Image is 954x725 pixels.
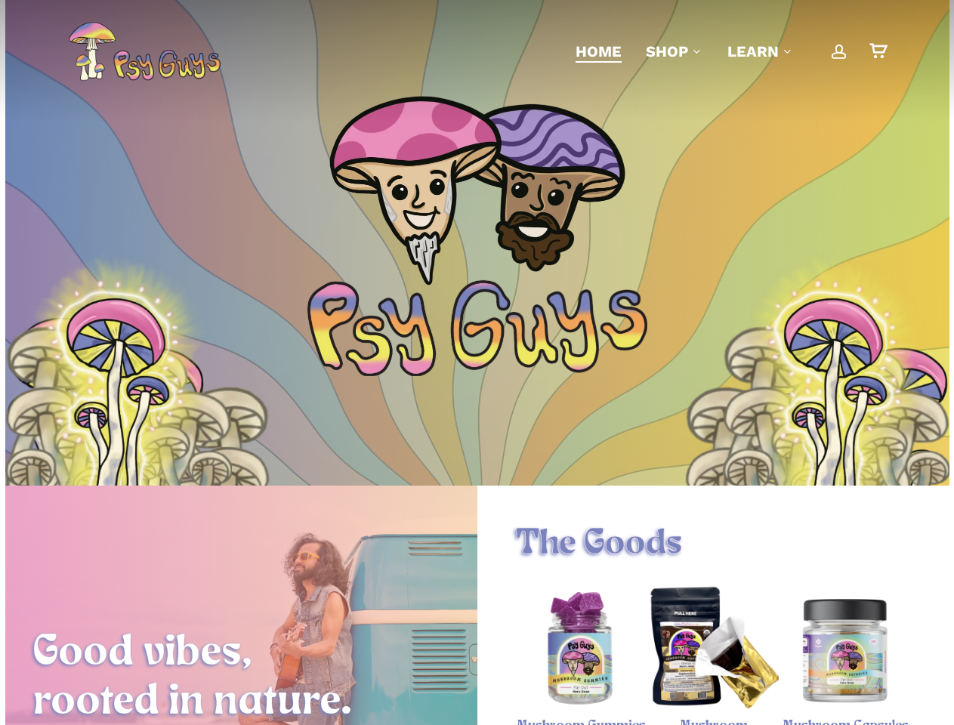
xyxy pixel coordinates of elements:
[779,584,911,716] a: Magic Mushroom Capsules
[515,523,911,566] h1: The Goods
[779,584,911,716] img: Psy Guys Mushroom Capsules, Hero Dose bottle
[685,327,912,560] img: Illustration of a cluster of tall mushrooms with light caps and dark gills, viewed from below.
[727,42,779,60] span: Learn
[515,584,647,716] a: Psychedelic Mushroom Gummies
[646,41,703,62] a: Shop
[723,267,949,500] img: Illustration of a cluster of tall mushrooms with light caps and dark gills, viewed from below.
[326,76,628,303] img: PsyGuys Heads Logo
[307,280,647,376] img: Psychedelic PsyGuys Text Logo
[727,41,794,62] a: Learn
[646,42,688,60] span: Shop
[515,584,647,716] img: Blackberry hero dose magic mushroom gummies in a PsyGuys branded jar
[576,41,622,62] a: Home
[576,42,622,60] span: Home
[647,584,780,716] img: Psy Guys mushroom chocolate bar packaging and unwrapped bar
[43,327,270,560] img: Illustration of a cluster of tall mushrooms with light caps and dark gills, viewed from below.
[68,21,221,82] img: PsyGuys
[742,251,931,523] img: Colorful psychedelic mushrooms with pink, blue, and yellow patterns on a glowing yellow background.
[5,267,232,500] img: Illustration of a cluster of tall mushrooms with light caps and dark gills, viewed from below.
[24,251,213,523] img: Colorful psychedelic mushrooms with pink, blue, and yellow patterns on a glowing yellow background.
[647,584,780,716] a: Magic Mushroom Chocolate Bar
